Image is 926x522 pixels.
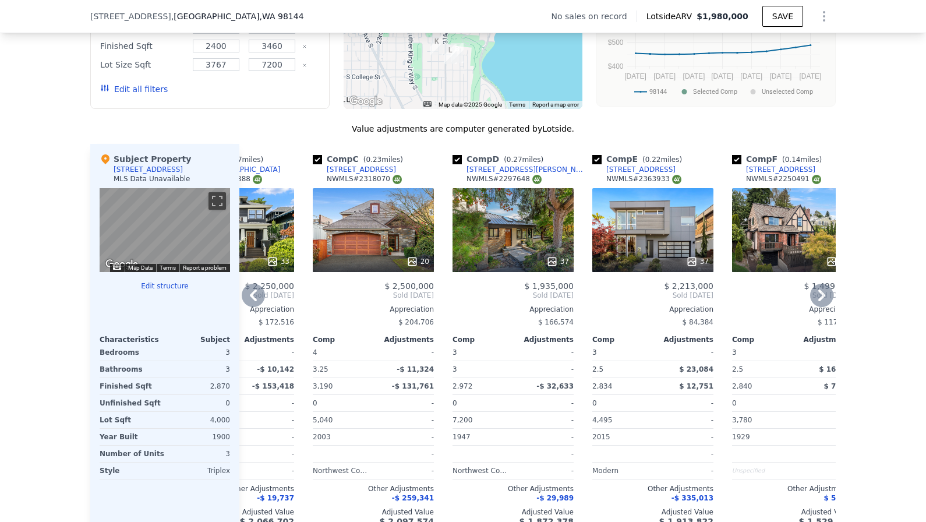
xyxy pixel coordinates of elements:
[552,10,637,22] div: No sales on record
[515,361,574,378] div: -
[90,10,171,22] span: [STREET_ADDRESS]
[453,399,457,407] span: 0
[100,281,230,291] button: Edit structure
[649,88,667,96] text: 98144
[509,101,525,108] a: Terms (opens in new tab)
[732,507,853,517] div: Adjusted Value
[100,153,191,165] div: Subject Property
[608,38,624,47] text: $500
[686,256,709,267] div: 37
[407,256,429,267] div: 20
[800,72,822,80] text: [DATE]
[812,175,821,184] img: NWMLS Logo
[302,63,307,68] button: Clear
[824,494,853,502] span: $ 5,554
[236,344,294,361] div: -
[683,318,713,326] span: $ 84,384
[624,72,646,80] text: [DATE]
[167,395,230,411] div: 0
[100,344,162,361] div: Bedrooms
[392,494,434,502] span: -$ 259,341
[453,429,511,445] div: 1947
[167,361,230,378] div: 3
[524,281,574,291] span: $ 1,935,000
[532,175,542,184] img: NWMLS Logo
[732,463,790,479] div: Unspecified
[171,10,304,22] span: , [GEOGRAPHIC_DATA]
[167,412,230,428] div: 4,000
[384,281,434,291] span: $ 2,500,000
[795,446,853,462] div: -
[732,153,826,165] div: Comp F
[313,429,371,445] div: 2003
[592,429,651,445] div: 2015
[453,291,574,300] span: Sold [DATE]
[507,156,522,164] span: 0.27
[824,382,853,390] span: $ 7,466
[257,365,294,373] span: -$ 10,142
[795,344,853,361] div: -
[592,291,713,300] span: Sold [DATE]
[770,72,792,80] text: [DATE]
[671,494,713,502] span: -$ 335,013
[453,305,574,314] div: Appreciation
[430,36,443,55] div: 2007 30th Ave S
[100,335,165,344] div: Characteristics
[538,318,574,326] span: $ 166,574
[257,494,294,502] span: -$ 19,737
[592,348,597,357] span: 3
[236,429,294,445] div: -
[777,156,826,164] span: ( miles)
[592,153,687,165] div: Comp E
[100,57,186,73] div: Lot Size Sqft
[592,416,612,424] span: 4,495
[653,335,713,344] div: Adjustments
[546,256,569,267] div: 37
[655,395,713,411] div: -
[606,174,681,184] div: NWMLS # 2363933
[732,429,790,445] div: 1929
[313,291,434,300] span: Sold [DATE]
[819,365,853,373] span: $ 16,255
[128,264,153,272] button: Map Data
[236,463,294,479] div: -
[746,165,815,174] div: [STREET_ADDRESS]
[313,305,434,314] div: Appreciation
[100,361,162,378] div: Bathrooms
[466,174,542,184] div: NWMLS # 2297648
[795,395,853,411] div: -
[398,318,434,326] span: $ 204,706
[234,335,294,344] div: Adjustments
[826,256,849,267] div: 39
[236,395,294,411] div: -
[732,348,737,357] span: 3
[451,43,464,63] div: 2021 33rd Ave S
[313,507,434,517] div: Adjusted Value
[592,335,653,344] div: Comp
[393,175,402,184] img: NWMLS Logo
[655,344,713,361] div: -
[100,463,162,479] div: Style
[347,94,385,109] a: Open this area in Google Maps (opens a new window)
[592,507,713,517] div: Adjusted Value
[267,256,289,267] div: 33
[327,165,396,174] div: [STREET_ADDRESS]
[100,378,162,394] div: Finished Sqft
[167,429,230,445] div: 1900
[160,264,176,271] a: Terms (opens in new tab)
[236,446,294,462] div: -
[165,335,230,344] div: Subject
[313,335,373,344] div: Comp
[592,382,612,390] span: 2,834
[252,382,294,390] span: -$ 153,418
[327,174,402,184] div: NWMLS # 2318070
[711,72,733,80] text: [DATE]
[732,382,752,390] span: 2,840
[453,153,548,165] div: Comp D
[453,165,588,174] a: [STREET_ADDRESS][PERSON_NAME]
[313,382,333,390] span: 3,190
[795,412,853,428] div: -
[515,463,574,479] div: -
[732,165,815,174] a: [STREET_ADDRESS]
[100,395,162,411] div: Unfinished Sqft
